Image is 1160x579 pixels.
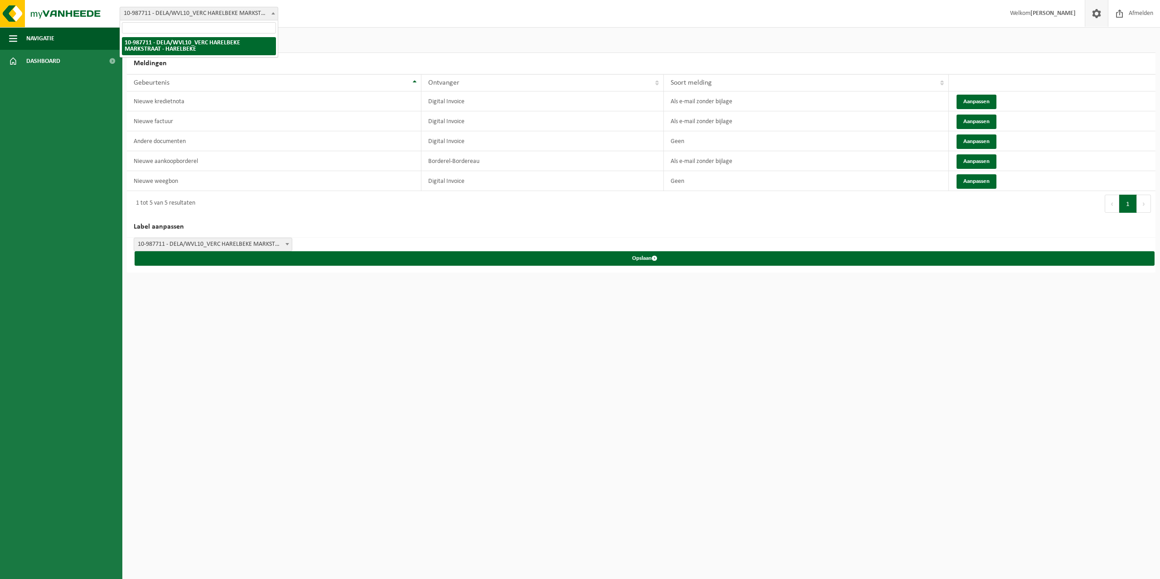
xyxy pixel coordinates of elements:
button: Opslaan [135,251,1155,266]
td: Geen [664,171,949,191]
button: Previous [1105,195,1119,213]
td: Als e-mail zonder bijlage [664,151,949,171]
td: Nieuwe aankoopborderel [127,151,421,171]
span: 10-987711 - DELA/WVL10_VERC HARELBEKE MARKSTRAAT - HARELBEKE [120,7,278,20]
span: Gebeurtenis [134,79,169,86]
td: Borderel-Bordereau [421,151,664,171]
td: Als e-mail zonder bijlage [664,91,949,111]
td: Nieuwe kredietnota [127,91,421,111]
td: Geen [664,131,949,151]
td: Digital Invoice [421,131,664,151]
span: Soort melding [671,79,712,86]
span: Ontvanger [428,79,459,86]
td: Nieuwe factuur [127,111,421,131]
button: 1 [1119,195,1137,213]
button: Aanpassen [957,134,996,149]
li: 10-987711 - DELA/WVL10_VERC HARELBEKE MARKSTRAAT - HARELBEKE [122,37,276,55]
span: Dashboard [26,50,60,72]
td: Digital Invoice [421,171,664,191]
td: Digital Invoice [421,111,664,131]
button: Aanpassen [957,95,996,109]
h2: Meldingen [127,53,1155,74]
button: Aanpassen [957,115,996,129]
span: Navigatie [26,27,54,50]
h2: Label aanpassen [127,216,1155,238]
td: Andere documenten [127,131,421,151]
div: 1 tot 5 van 5 resultaten [131,196,195,212]
strong: [PERSON_NAME] [1030,10,1076,17]
td: Nieuwe weegbon [127,171,421,191]
td: Als e-mail zonder bijlage [664,111,949,131]
td: Digital Invoice [421,91,664,111]
span: 10-987711 - DELA/WVL10_VERC HARELBEKE MARKSTRAAT - HARELBEKE [134,238,292,251]
button: Aanpassen [957,154,996,169]
button: Next [1137,195,1151,213]
button: Aanpassen [957,174,996,189]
